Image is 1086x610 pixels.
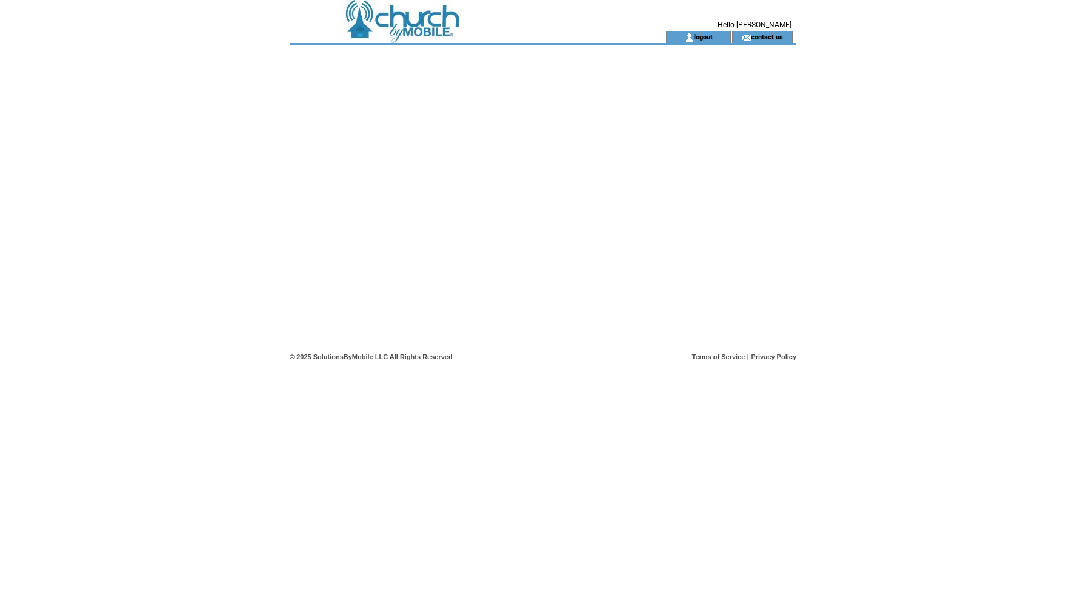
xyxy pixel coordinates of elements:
[751,353,796,360] a: Privacy Policy
[747,353,749,360] span: |
[742,33,751,42] img: contact_us_icon.gif
[290,353,453,360] span: © 2025 SolutionsByMobile LLC All Rights Reserved
[718,21,791,29] span: Hello [PERSON_NAME]
[685,33,694,42] img: account_icon.gif
[694,33,713,41] a: logout
[692,353,745,360] a: Terms of Service
[751,33,783,41] a: contact us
